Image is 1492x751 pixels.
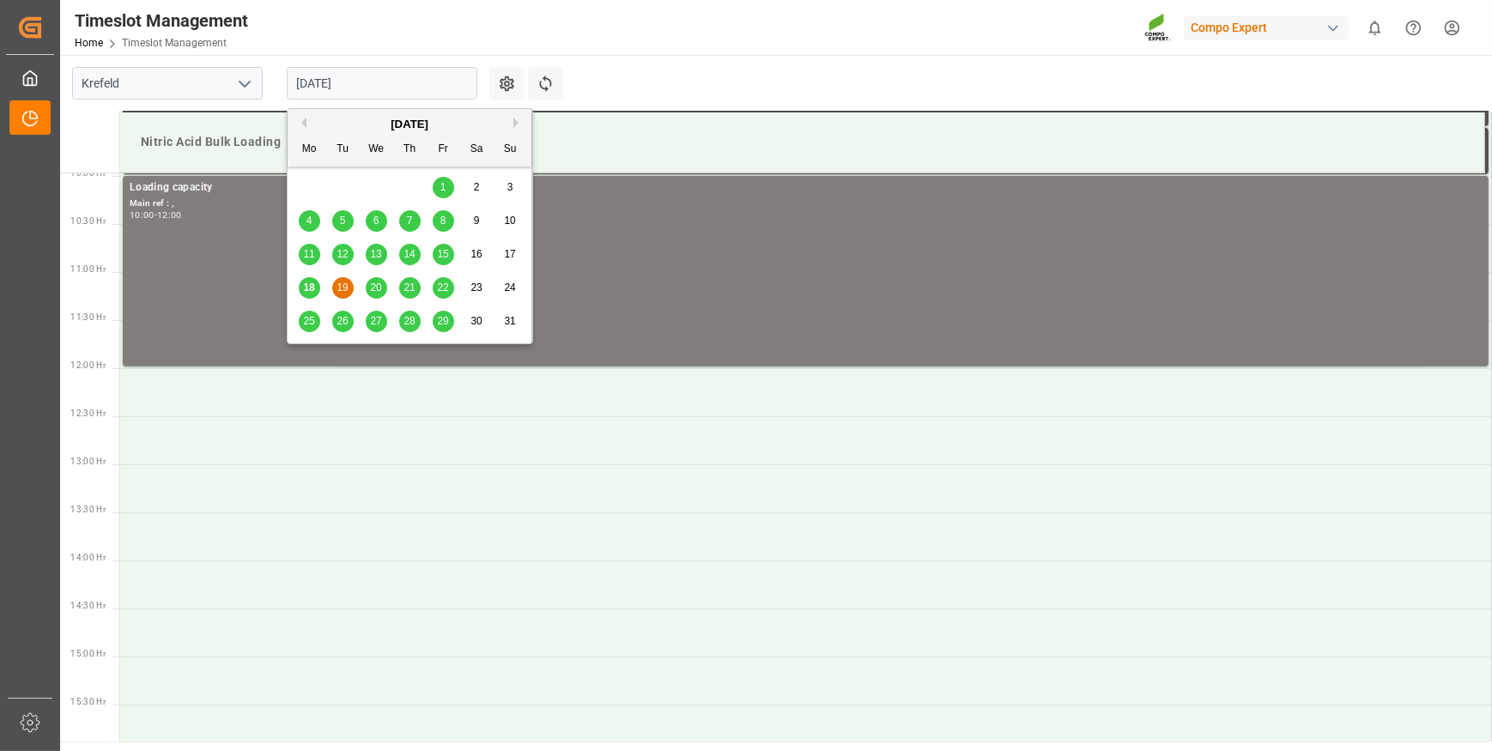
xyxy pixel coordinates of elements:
div: 10:00 [130,211,155,219]
div: Choose Friday, August 29th, 2025 [433,311,454,332]
div: Choose Monday, August 4th, 2025 [299,210,320,232]
span: 3 [507,181,513,193]
div: Choose Monday, August 11th, 2025 [299,244,320,265]
span: 16 [470,248,482,260]
span: 1 [440,181,446,193]
div: Choose Sunday, August 3rd, 2025 [500,177,521,198]
span: 28 [403,315,415,327]
span: 12 [337,248,348,260]
span: 17 [504,248,515,260]
span: 5 [340,215,346,227]
div: Choose Tuesday, August 12th, 2025 [332,244,354,265]
div: Choose Friday, August 15th, 2025 [433,244,454,265]
div: We [366,139,387,160]
span: 13 [370,248,381,260]
div: Choose Thursday, August 7th, 2025 [399,210,421,232]
div: Choose Wednesday, August 6th, 2025 [366,210,387,232]
input: DD.MM.YYYY [287,67,477,100]
div: Th [399,139,421,160]
span: 2 [474,181,480,193]
span: 11:30 Hr [70,312,106,322]
div: Choose Tuesday, August 19th, 2025 [332,277,354,299]
button: Previous Month [296,118,306,128]
span: 6 [373,215,379,227]
span: 13:00 Hr [70,457,106,466]
span: 26 [337,315,348,327]
button: open menu [231,70,257,97]
div: Choose Tuesday, August 5th, 2025 [332,210,354,232]
span: 30 [470,315,482,327]
span: 18 [303,282,314,294]
div: Choose Friday, August 22nd, 2025 [433,277,454,299]
span: 25 [303,315,314,327]
div: Sa [466,139,488,160]
div: 12:00 [157,211,182,219]
span: 10:30 Hr [70,216,106,226]
div: Choose Saturday, August 30th, 2025 [466,311,488,332]
div: Choose Saturday, August 23rd, 2025 [466,277,488,299]
button: Compo Expert [1184,11,1356,44]
span: 11:00 Hr [70,264,106,274]
span: 14:30 Hr [70,601,106,610]
span: 22 [437,282,448,294]
span: 14:00 Hr [70,553,106,562]
button: show 0 new notifications [1356,9,1394,47]
div: Choose Sunday, August 10th, 2025 [500,210,521,232]
div: Nitric Acid Bulk Loading [134,126,1471,158]
div: Choose Thursday, August 21st, 2025 [399,277,421,299]
button: Help Center [1394,9,1433,47]
div: [DATE] [288,116,531,133]
span: 9 [474,215,480,227]
span: 13:30 Hr [70,505,106,514]
div: Choose Friday, August 8th, 2025 [433,210,454,232]
div: Choose Thursday, August 28th, 2025 [399,311,421,332]
button: Next Month [513,118,524,128]
span: 7 [407,215,413,227]
div: Choose Wednesday, August 13th, 2025 [366,244,387,265]
div: Choose Sunday, August 24th, 2025 [500,277,521,299]
div: Choose Tuesday, August 26th, 2025 [332,311,354,332]
span: 14 [403,248,415,260]
div: Choose Sunday, August 17th, 2025 [500,244,521,265]
span: 21 [403,282,415,294]
div: Choose Saturday, August 9th, 2025 [466,210,488,232]
div: Choose Saturday, August 2nd, 2025 [466,177,488,198]
span: 31 [504,315,515,327]
div: Choose Sunday, August 31st, 2025 [500,311,521,332]
div: month 2025-08 [293,171,527,338]
span: 8 [440,215,446,227]
div: Choose Thursday, August 14th, 2025 [399,244,421,265]
span: 10 [504,215,515,227]
div: Fr [433,139,454,160]
img: Screenshot%202023-09-29%20at%2010.02.21.png_1712312052.png [1144,13,1172,43]
div: Mo [299,139,320,160]
span: 29 [437,315,448,327]
div: Tu [332,139,354,160]
span: 19 [337,282,348,294]
div: Choose Wednesday, August 20th, 2025 [366,277,387,299]
div: Loading capacity [130,179,1482,197]
span: 12:30 Hr [70,409,106,418]
span: 15:00 Hr [70,649,106,658]
input: Type to search/select [72,67,263,100]
div: - [155,211,157,219]
a: Home [75,37,103,49]
span: 15:30 Hr [70,697,106,706]
div: Timeslot Management [75,8,248,33]
span: 24 [504,282,515,294]
span: 11 [303,248,314,260]
div: Choose Monday, August 25th, 2025 [299,311,320,332]
span: 4 [306,215,312,227]
div: Su [500,139,521,160]
div: Compo Expert [1184,15,1349,40]
span: 27 [370,315,381,327]
div: Choose Monday, August 18th, 2025 [299,277,320,299]
span: 20 [370,282,381,294]
span: 23 [470,282,482,294]
div: Choose Saturday, August 16th, 2025 [466,244,488,265]
div: Choose Friday, August 1st, 2025 [433,177,454,198]
div: Main ref : , [130,197,1482,211]
span: 12:00 Hr [70,360,106,370]
span: 15 [437,248,448,260]
div: Choose Wednesday, August 27th, 2025 [366,311,387,332]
